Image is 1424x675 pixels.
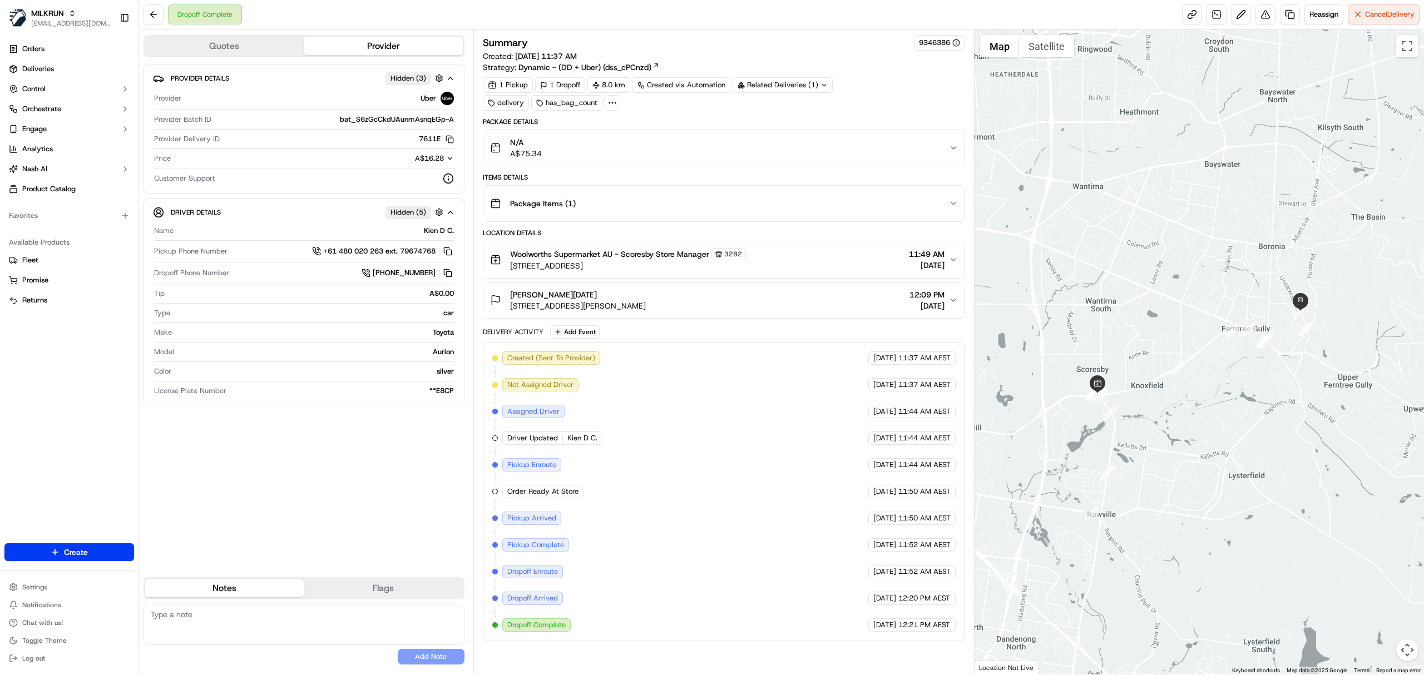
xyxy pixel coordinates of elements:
[4,615,134,631] button: Chat with us!
[176,366,454,376] div: silver
[550,325,600,339] button: Add Event
[510,148,542,159] span: A$75.34
[507,460,556,470] span: Pickup Enroute
[1258,334,1272,349] div: 15
[507,567,558,577] span: Dropoff Enroute
[1085,387,1100,401] div: 6
[873,513,896,523] span: [DATE]
[4,80,134,98] button: Control
[1094,389,1108,403] div: 7
[898,567,951,577] span: 11:52 AM AEST
[1258,334,1273,348] div: 11
[22,144,53,154] span: Analytics
[873,540,896,550] span: [DATE]
[724,250,742,259] span: 3282
[507,380,573,390] span: Not Assigned Driver
[362,267,454,279] button: [PHONE_NUMBER]
[9,255,130,265] a: Fleet
[980,35,1019,57] button: Show street map
[632,77,730,93] div: Created via Automation
[22,618,63,627] span: Chat with us!
[4,4,115,31] button: MILKRUNMILKRUN[EMAIL_ADDRESS][DOMAIN_NAME]
[873,433,896,443] span: [DATE]
[1365,9,1415,19] span: Cancel Delivery
[22,124,47,134] span: Engage
[1085,505,1099,520] div: 1
[304,37,463,55] button: Provider
[483,282,965,318] button: [PERSON_NAME][DATE][STREET_ADDRESS][PERSON_NAME]12:09 PM[DATE]
[483,51,577,62] span: Created:
[22,44,44,54] span: Orders
[1257,334,1271,348] div: 13
[977,660,1014,674] a: Open this area in Google Maps (opens a new window)
[9,275,130,285] a: Promise
[154,268,229,278] span: Dropoff Phone Number
[1354,667,1369,673] a: Terms (opens in new tab)
[873,353,896,363] span: [DATE]
[1396,639,1418,661] button: Map camera controls
[154,173,215,183] span: Customer Support
[483,38,528,48] h3: Summary
[483,327,543,336] div: Delivery Activity
[4,100,134,118] button: Orchestrate
[9,9,27,27] img: MILKRUN
[22,64,54,74] span: Deliveries
[507,406,560,416] span: Assigned Driver
[1019,35,1074,57] button: Show satellite imagery
[153,69,455,87] button: Provider DetailsHidden (3)
[154,366,171,376] span: Color
[415,153,444,163] span: A$16.28
[31,8,64,19] button: MILKRUN
[1103,405,1118,420] div: 3
[22,184,76,194] span: Product Catalog
[1257,331,1272,346] div: 16
[390,73,426,83] span: Hidden ( 3 )
[4,271,134,289] button: Promise
[373,268,436,278] span: [PHONE_NUMBER]
[22,255,38,265] span: Fleet
[518,62,651,73] span: Dynamic - (DD + Uber) (dss_cPCnzd)
[390,207,426,217] span: Hidden ( 5 )
[4,234,134,251] div: Available Products
[483,95,529,111] div: delivery
[154,115,211,125] span: Provider Batch ID
[898,540,951,550] span: 11:52 AM AEST
[1225,324,1239,339] div: 9
[1304,4,1343,24] button: Reassign
[873,487,896,497] span: [DATE]
[1348,4,1420,24] button: CancelDelivery
[909,249,945,260] span: 11:49 AM
[510,137,542,148] span: N/A
[145,37,304,55] button: Quotes
[1171,360,1185,375] div: 8
[312,245,454,257] a: +61 480 020 263 ext. 79674768
[4,60,134,78] a: Deliveries
[22,583,47,592] span: Settings
[4,597,134,613] button: Notifications
[1086,385,1100,400] div: 4
[531,95,602,111] div: has_bag_count
[1232,667,1280,674] button: Keyboard shortcuts
[909,300,945,311] span: [DATE]
[909,289,945,300] span: 12:09 PM
[535,77,585,93] div: 1 Dropoff
[1100,465,1115,480] div: 2
[898,433,951,443] span: 11:44 AM AEST
[441,92,454,105] img: uber-new-logo.jpeg
[154,289,165,299] span: Tip
[1376,667,1421,673] a: Report a map error
[356,153,454,163] button: A$16.28
[22,275,48,285] span: Promise
[898,487,951,497] span: 11:50 AM AEST
[154,347,174,357] span: Model
[483,241,965,278] button: Woolworths Supermarket AU - Scoresby Store Manager3282[STREET_ADDRESS]11:49 AM[DATE]
[919,38,960,48] button: 9346386
[171,74,229,83] span: Provider Details
[898,620,950,630] span: 12:21 PM AEST
[340,115,454,125] span: bat_S6zGcCkdUAunmAsnqEGp-A
[4,251,134,269] button: Fleet
[483,173,965,182] div: Items Details
[4,140,134,158] a: Analytics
